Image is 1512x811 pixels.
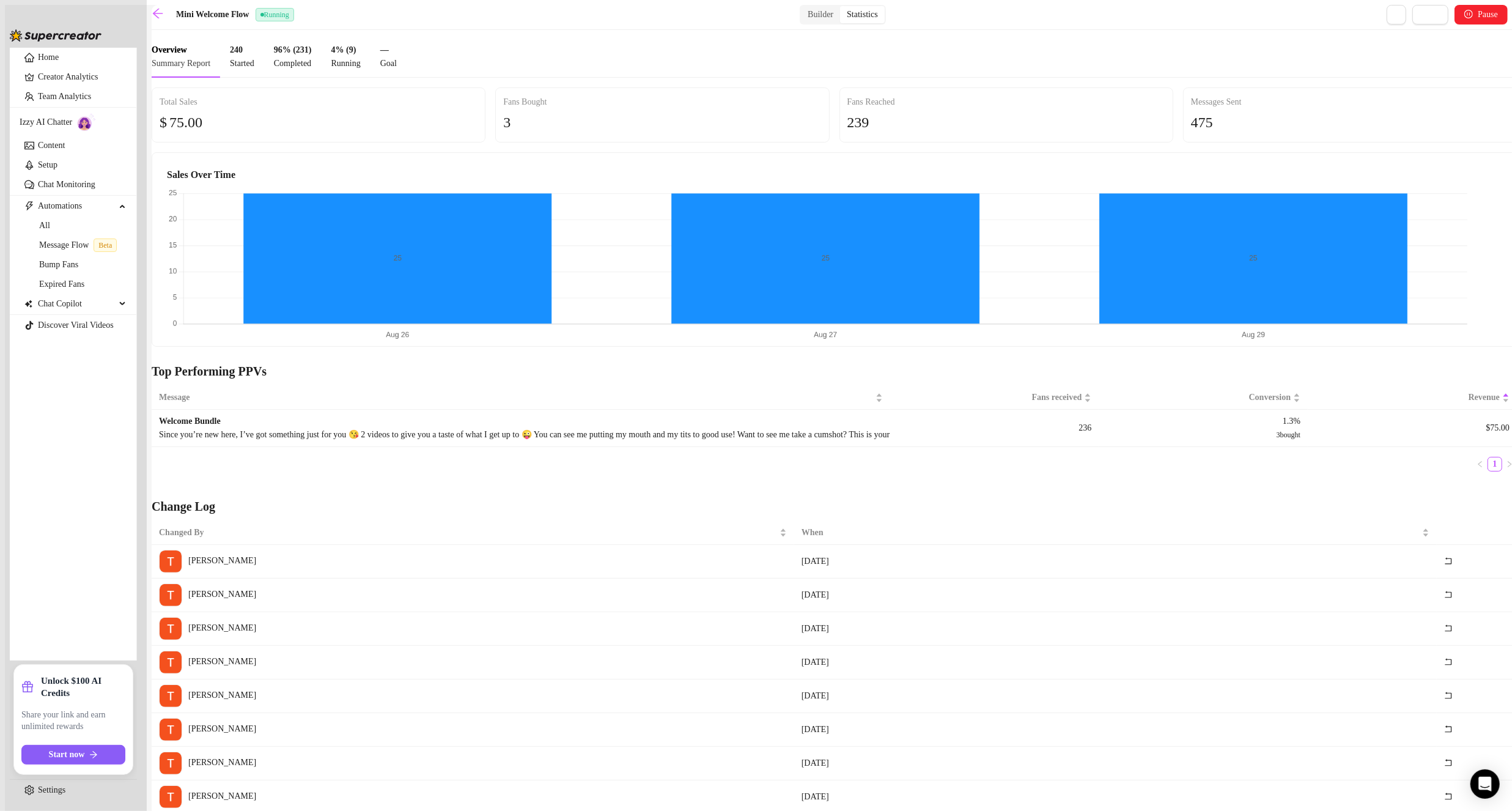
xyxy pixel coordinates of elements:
[188,590,256,599] span: [PERSON_NAME]
[176,10,249,19] strong: Mini Welcome Flow
[1488,457,1502,471] a: 1
[38,785,65,794] a: Settings
[188,623,256,632] span: [PERSON_NAME]
[1478,10,1498,20] span: Pause
[1106,391,1291,404] span: Conversion
[1422,10,1439,20] span: Save
[1387,5,1406,24] button: Open Exit Rules
[800,5,886,24] div: segmented control
[77,113,96,131] img: AI Chatter
[264,10,289,19] span: Running
[152,386,890,410] th: Message
[1283,417,1300,426] span: 1.3 %
[380,45,389,54] strong: —
[38,320,114,330] a: Discover Viral Videos
[1099,386,1308,410] th: Conversion
[152,7,170,23] a: arrow-left
[331,59,361,68] span: Running
[188,758,256,767] span: [PERSON_NAME]
[160,618,182,640] img: Tilly Jamie
[167,168,1502,182] h5: Sales Over Time
[794,579,1437,612] td: [DATE]
[188,657,256,666] span: [PERSON_NAME]
[794,680,1437,713] td: [DATE]
[840,6,885,23] div: Statistics
[21,709,125,733] span: Share your link and earn unlimited rewards
[1444,725,1453,733] span: rollback
[1444,792,1453,801] span: rollback
[890,410,1099,447] td: 236
[24,300,32,308] img: Chat Copilot
[1470,769,1500,799] div: Open Intercom Messenger
[794,713,1437,747] td: [DATE]
[160,719,182,741] img: Tilly Jamie
[159,526,777,539] span: Changed By
[1473,457,1488,472] button: left
[10,29,101,42] img: logo-BBDzfeDw.svg
[38,53,59,62] a: Home
[1191,114,1213,130] span: 475
[160,550,182,572] img: Tilly Jamie
[20,116,72,129] span: Izzy AI Chatter
[41,675,125,699] strong: Unlock $100 AI Credits
[898,391,1082,404] span: Fans received
[802,526,1420,539] span: When
[152,45,187,54] strong: Overview
[847,95,1165,109] div: Fans Reached
[38,294,116,314] span: Chat Copilot
[1488,457,1502,472] li: 1
[21,681,34,693] span: gift
[188,556,256,565] span: [PERSON_NAME]
[160,95,478,109] div: Total Sales
[794,646,1437,680] td: [DATE]
[38,92,91,101] a: Team Analytics
[160,651,182,673] img: Tilly Jamie
[39,221,50,230] a: All
[794,521,1437,545] th: When
[503,114,511,130] span: 3
[24,201,34,211] span: thunderbolt
[89,750,98,759] span: arrow-right
[160,111,167,135] span: $
[152,7,164,20] span: arrow-left
[159,391,873,404] span: Message
[160,685,182,707] img: Tilly Jamie
[1464,10,1473,18] span: pause-circle
[159,430,918,439] span: Since you’re new here, I’ve got something just for you 😘 2 videos to give you a taste of what I g...
[160,786,182,808] img: Tilly Jamie
[794,545,1437,579] td: [DATE]
[38,180,95,189] a: Chat Monitoring
[39,280,84,289] a: Expired Fans
[1412,5,1448,24] button: Save Flow
[152,521,794,545] th: Changed By
[380,59,397,68] span: Goal
[1191,95,1509,109] div: Messages Sent
[1444,624,1453,632] span: rollback
[38,196,116,216] span: Automations
[1392,10,1401,18] span: setting
[1444,758,1453,767] span: rollback
[160,752,182,774] img: Tilly Jamie
[503,95,821,109] div: Fans Bought
[274,45,312,54] strong: 96 % ( 231 )
[39,240,122,250] a: Message FlowBeta
[38,160,57,169] a: Setup
[38,67,127,87] a: Creator Analytics
[188,791,256,801] span: [PERSON_NAME]
[1277,431,1300,439] span: 3 bought
[1444,691,1453,700] span: rollback
[94,239,117,252] span: Beta
[890,386,1099,410] th: Fans received
[1473,457,1488,472] li: Previous Page
[1444,590,1453,599] span: rollback
[159,417,221,426] strong: Welcome Bundle
[188,691,256,700] span: [PERSON_NAME]
[230,59,254,68] span: Started
[21,745,125,765] button: Start nowarrow-right
[274,59,311,68] span: Completed
[1477,461,1484,468] span: left
[1315,391,1500,404] span: Revenue
[1444,657,1453,666] span: rollback
[847,114,869,130] span: 239
[184,114,202,130] span: .00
